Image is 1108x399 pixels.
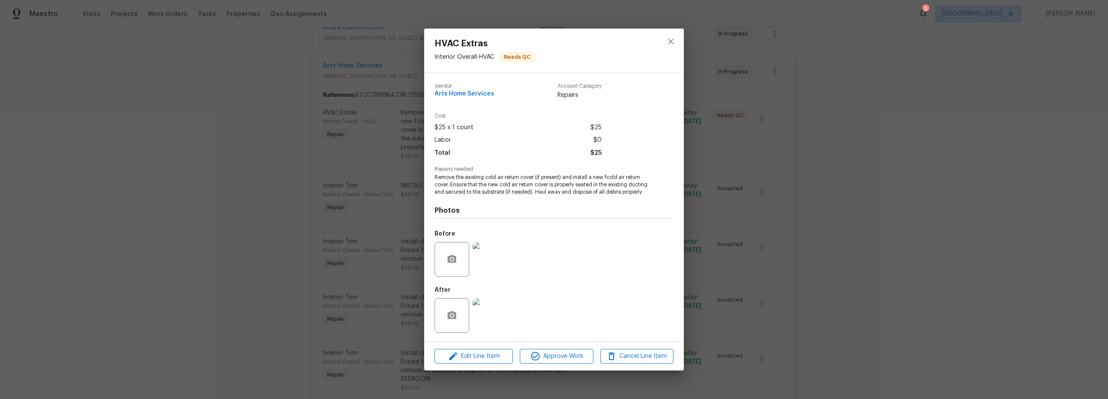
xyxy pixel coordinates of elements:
[557,83,602,89] span: Account Category
[603,351,671,362] span: Cancel Line Item
[922,5,928,14] div: 3
[590,147,602,160] span: $25
[557,91,602,99] span: Repairs
[435,83,494,89] span: Vendor
[435,91,494,97] span: Arts Home Services
[435,134,451,147] span: Labor
[435,54,494,60] span: Interior Overall - HVAC
[520,349,593,364] button: Approve Work
[590,121,602,134] span: $25
[500,53,534,61] span: Needs QC
[435,121,473,134] span: $25 x 1 count
[435,231,455,237] h5: Before
[435,113,602,119] span: Cost
[435,206,673,215] h4: Photos
[435,287,451,293] h5: After
[600,349,673,364] button: Cancel Line Item
[522,351,590,362] span: Approve Work
[435,147,450,160] span: Total
[435,349,513,364] button: Edit Line Item
[435,39,535,48] span: HVAC Extras
[437,351,510,362] span: Edit Line Item
[593,134,602,147] span: $0
[660,31,681,52] button: close
[435,166,673,172] span: Repairs needed
[435,174,650,195] span: Remove the existing cold air return cover (if present) and install a new fcold air return cover. ...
